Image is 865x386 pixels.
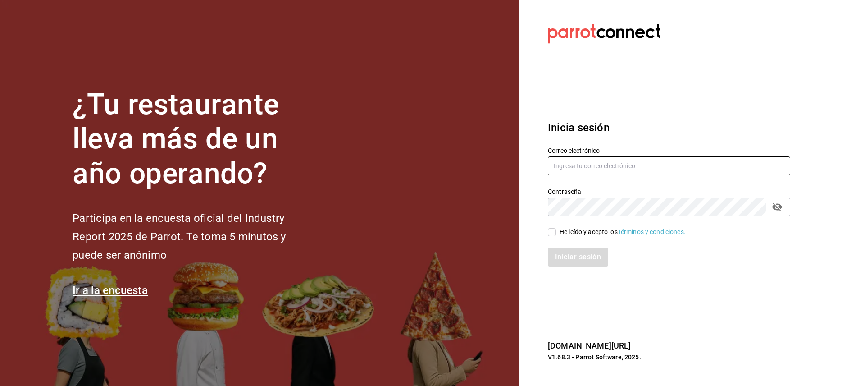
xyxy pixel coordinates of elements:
label: Contraseña [548,188,790,194]
a: Ir a la encuesta [73,284,148,297]
a: [DOMAIN_NAME][URL] [548,341,631,350]
label: Correo electrónico [548,147,790,153]
p: V1.68.3 - Parrot Software, 2025. [548,353,790,362]
a: Términos y condiciones. [618,228,686,235]
input: Ingresa tu correo electrónico [548,156,790,175]
h3: Inicia sesión [548,119,790,136]
button: passwordField [769,199,785,215]
h1: ¿Tu restaurante lleva más de un año operando? [73,87,316,191]
h2: Participa en la encuesta oficial del Industry Report 2025 de Parrot. Te toma 5 minutos y puede se... [73,209,316,264]
div: He leído y acepto los [560,227,686,237]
